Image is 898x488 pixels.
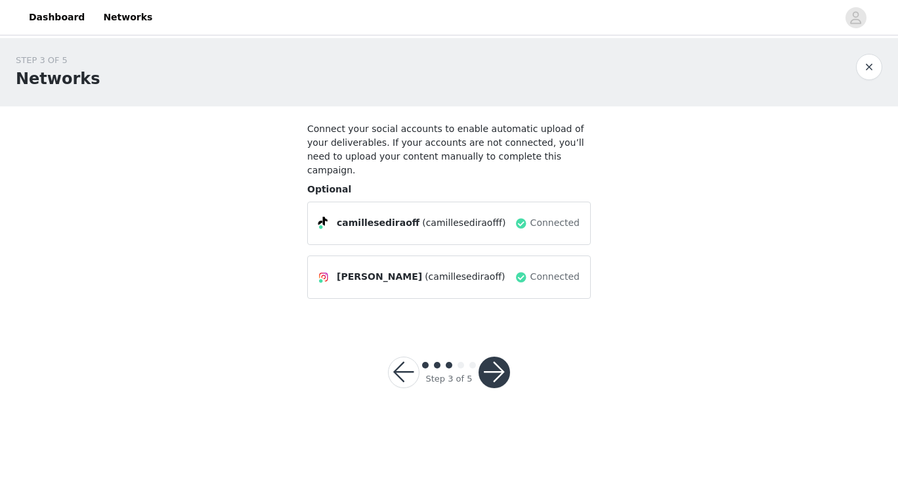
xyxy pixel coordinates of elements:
span: camillesediraoff [337,216,419,230]
img: Instagram Icon [318,272,329,282]
span: Optional [307,184,351,194]
span: (camillesediraofff) [422,216,505,230]
a: Networks [95,3,160,32]
span: Connected [530,270,580,284]
a: Dashboard [21,3,93,32]
span: [PERSON_NAME] [337,270,422,284]
span: (camillesediraoff) [425,270,505,284]
div: STEP 3 OF 5 [16,54,100,67]
div: Step 3 of 5 [425,372,472,386]
h4: Connect your social accounts to enable automatic upload of your deliverables. If your accounts ar... [307,122,591,177]
div: avatar [849,7,862,28]
h1: Networks [16,67,100,91]
span: Connected [530,216,580,230]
